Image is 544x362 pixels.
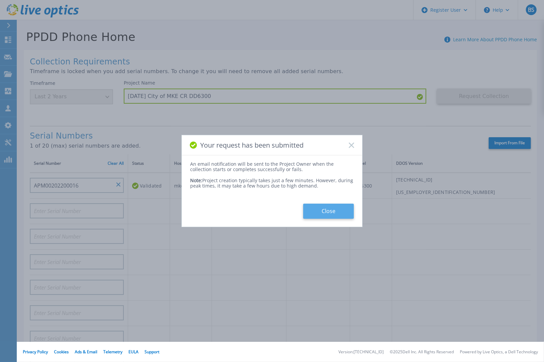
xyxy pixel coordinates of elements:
a: EULA [128,349,139,355]
a: Privacy Policy [23,349,48,355]
a: Telemetry [103,349,122,355]
span: Note: [190,177,202,184]
li: Version: [TECHNICAL_ID] [338,350,384,354]
div: An email notification will be sent to the Project Owner when the collection starts or completes s... [190,161,354,172]
li: Powered by Live Optics, a Dell Technology [460,350,538,354]
a: Ads & Email [75,349,97,355]
a: Support [145,349,159,355]
a: Cookies [54,349,69,355]
span: Your request has been submitted [200,141,304,149]
div: Project creation typically takes just a few minutes. However, during peak times, it may take a fe... [190,172,354,189]
li: © 2025 Dell Inc. All Rights Reserved [390,350,454,354]
button: Close [303,204,354,219]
